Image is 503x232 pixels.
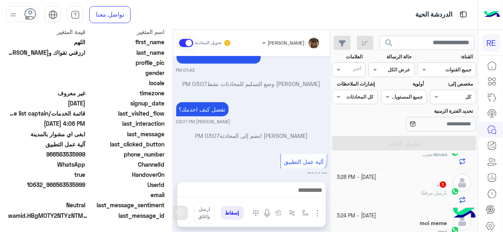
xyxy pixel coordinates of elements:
a: تواصل معنا [89,6,131,23]
img: Trigger scenario [289,210,295,216]
span: . [446,190,447,196]
span: 10632_966563535999 [8,180,86,189]
span: gender [87,69,165,77]
span: قائمة الخدمات/service list captain [8,109,86,118]
span: true [8,170,86,179]
h5: . [437,181,447,188]
img: make a call [253,210,259,217]
img: send message [175,209,183,217]
label: القناة: [419,53,473,60]
small: [DATE] - 3:28 PM [337,174,376,181]
img: hulul-logo.png [450,200,479,228]
h5: moi meme [420,220,447,227]
small: [PERSON_NAME] 03:07 PM [176,118,231,125]
button: تطبيق الفلاتر [332,136,476,150]
label: إشارات الملاحظات [333,80,375,88]
span: آلية عمل التطبيق [284,158,324,165]
div: RE [483,34,500,52]
img: Logo [484,6,500,23]
span: 03:07 PM [183,80,207,87]
span: last_name [87,48,165,57]
button: search [380,36,399,53]
span: timezone [87,89,165,97]
span: last_message_sentiment [87,201,165,209]
small: تحويل المحادثة [195,40,222,46]
button: ارسل واغلق [194,202,215,223]
span: [PERSON_NAME] [268,40,305,46]
img: tab [458,9,468,19]
label: تحديد الفترة الزمنية [382,107,473,115]
span: profile_pic [87,58,165,67]
img: send voice note [262,208,272,218]
label: حالة الرسالة [370,53,412,60]
span: طيب [422,151,433,157]
small: 04:06 PM [308,171,327,177]
span: email [87,191,165,199]
img: WhatsApp [451,187,459,195]
p: الدردشة الحية [415,9,452,20]
div: اختر [353,65,363,74]
span: null [8,69,86,77]
span: phone_number [87,150,165,159]
img: tab [71,10,80,19]
span: 966563535999 [8,150,86,159]
img: defaultAdmin.png [453,174,471,192]
img: profile [8,10,18,20]
span: last_visited_flow [87,109,165,118]
span: 1 [440,181,446,188]
small: [DATE] - 3:24 PM [337,212,376,220]
img: select flow [302,210,309,216]
p: [PERSON_NAME] وضع التسليم للمحادثات نشط [176,79,327,88]
p: 12/10/2025, 3:07 PM [176,102,229,116]
a: tab [67,6,83,23]
span: 2025-10-12T10:42:29.008Z [8,99,86,107]
span: last_message_id [91,211,164,220]
label: مخصص إلى: [431,80,473,88]
span: قيمة المتغير [8,28,86,36]
span: 0 [8,201,86,209]
span: null [8,191,86,199]
span: null [8,79,86,87]
small: 01:43 PM [176,67,195,73]
span: آلية عمل التطبيق [8,140,86,148]
span: 2025-10-12T13:06:04.811Z [8,119,86,128]
button: إسقاط [221,206,244,220]
span: 2 [8,160,86,169]
span: UserId [87,180,165,189]
span: أرسل مرفقًا [421,190,446,196]
span: ابغى اي مشوار بالمدينة [8,130,86,138]
span: last_clicked_button [87,140,165,148]
img: send attachment [313,208,322,218]
label: العلامات [333,53,363,60]
button: create order [272,206,285,220]
span: Nihad [434,151,447,157]
b: : [433,151,447,157]
button: Trigger scenario [285,206,299,220]
span: 03:07 PM [195,132,220,139]
button: select flow [299,206,312,220]
label: أولوية [382,80,424,88]
span: غير معروف [8,89,86,97]
span: first_name [87,38,165,46]
span: search [384,38,394,48]
span: last_interaction [87,119,165,128]
span: ChannelId [87,160,165,169]
span: ارزقني تقواك ورضاك [8,48,86,57]
p: [PERSON_NAME] انضم إلى المحادثة [176,131,327,140]
span: signup_date [87,99,165,107]
span: HandoverOn [87,170,165,179]
span: locale [87,79,165,87]
span: last_message [87,130,165,138]
span: اللهم [8,38,86,46]
img: tab [48,10,58,19]
span: wamid.HBgMOTY2NTYzNTM1OTk5FQIAEhgUM0E5ODhGOEZBOUYwQTUyMDc1MkYA [8,211,89,220]
img: create order [275,210,282,216]
span: اسم المتغير [87,28,165,36]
